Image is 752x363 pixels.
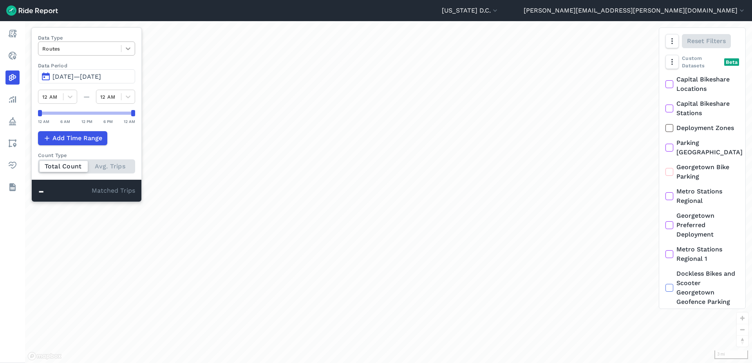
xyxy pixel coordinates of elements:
[6,5,58,16] img: Ride Report
[38,186,92,196] div: -
[5,180,20,194] a: Datasets
[682,34,731,48] button: Reset Filters
[52,134,102,143] span: Add Time Range
[38,69,135,83] button: [DATE]—[DATE]
[5,136,20,150] a: Areas
[665,54,739,69] div: Custom Datasets
[5,158,20,172] a: Health
[38,118,49,125] div: 12 AM
[665,163,739,181] label: Georgetown Bike Parking
[5,70,20,85] a: Heatmaps
[5,92,20,107] a: Analyze
[5,49,20,63] a: Realtime
[38,152,135,159] div: Count Type
[32,180,141,202] div: Matched Trips
[81,118,92,125] div: 12 PM
[665,138,739,157] label: Parking [GEOGRAPHIC_DATA]
[77,92,96,101] div: —
[665,245,739,264] label: Metro Stations Regional 1
[524,6,746,15] button: [PERSON_NAME][EMAIL_ADDRESS][PERSON_NAME][DOMAIN_NAME]
[665,269,739,307] label: Dockless Bikes and Scooter Georgetown Geofence Parking
[665,187,739,206] label: Metro Stations Regional
[103,118,113,125] div: 6 PM
[38,62,135,69] label: Data Period
[38,131,107,145] button: Add Time Range
[665,211,739,239] label: Georgetown Preferred Deployment
[38,34,135,42] label: Data Type
[665,75,739,94] label: Capital Bikeshare Locations
[52,73,101,80] span: [DATE]—[DATE]
[665,123,739,133] label: Deployment Zones
[5,114,20,128] a: Policy
[25,21,752,363] div: loading
[442,6,499,15] button: [US_STATE] D.C.
[5,27,20,41] a: Report
[724,58,739,66] div: Beta
[60,118,70,125] div: 6 AM
[124,118,135,125] div: 12 AM
[665,99,739,118] label: Capital Bikeshare Stations
[687,36,726,46] span: Reset Filters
